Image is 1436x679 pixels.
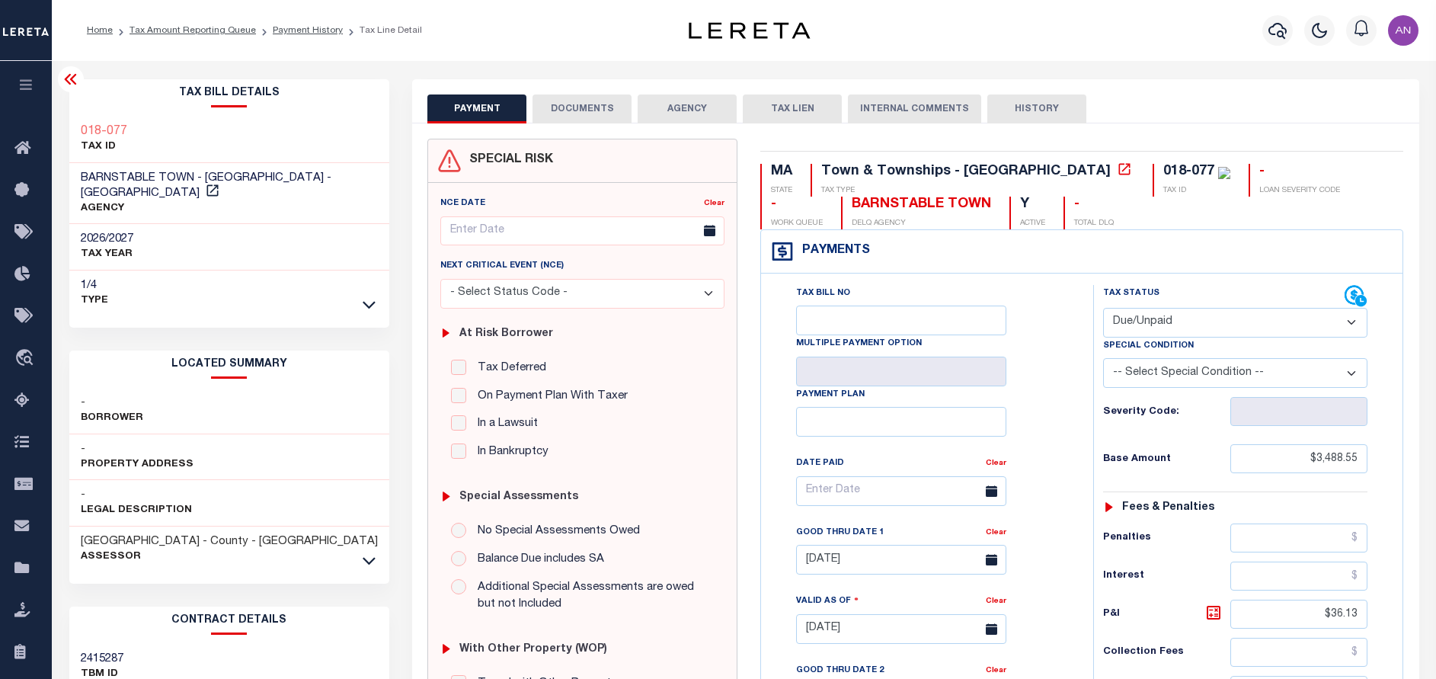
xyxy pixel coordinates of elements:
[81,503,192,518] p: Legal Description
[81,549,378,565] p: Assessor
[459,643,607,656] h6: with Other Property (WOP)
[69,79,390,107] h2: Tax Bill Details
[743,94,842,123] button: TAX LIEN
[796,389,865,402] label: Payment Plan
[689,22,811,39] img: logo-dark.svg
[69,607,390,635] h2: CONTRACT details
[81,172,331,199] span: BARNSTABLE TOWN - [GEOGRAPHIC_DATA] - [GEOGRAPHIC_DATA]
[343,24,422,37] li: Tax Line Detail
[459,328,553,341] h6: At Risk Borrower
[796,338,922,351] label: Multiple Payment Option
[440,216,724,246] input: Enter Date
[795,244,870,258] h4: Payments
[1259,164,1340,181] div: -
[440,197,485,210] label: NCE Date
[81,232,133,247] h3: 2026/2027
[14,349,39,369] i: travel_explore
[986,460,1006,467] a: Clear
[1259,185,1340,197] p: LOAN SEVERITY CODE
[771,185,792,197] p: STATE
[1230,638,1367,667] input: $
[986,597,1006,605] a: Clear
[771,218,823,229] p: WORK QUEUE
[796,545,1006,575] input: Enter Date
[1103,287,1159,300] label: Tax Status
[986,529,1006,536] a: Clear
[470,415,538,433] label: In a Lawsuit
[1020,218,1045,229] p: ACTIVE
[81,201,379,216] p: AGENCY
[848,94,981,123] button: INTERNAL COMMENTS
[81,411,143,426] p: Borrower
[462,153,553,168] h4: SPECIAL RISK
[440,260,564,273] label: Next Critical Event (NCE)
[1103,532,1230,544] h6: Penalties
[1230,444,1367,473] input: $
[796,614,1006,644] input: Enter Date
[1163,165,1214,178] div: 018-077
[638,94,737,123] button: AGENCY
[1103,604,1230,625] h6: P&I
[69,351,390,379] h2: LOCATED SUMMARY
[81,124,127,139] a: 018-077
[1103,570,1230,582] h6: Interest
[821,185,1134,197] p: TAX TYPE
[1103,646,1230,658] h6: Collection Fees
[459,491,578,504] h6: Special Assessments
[470,523,640,540] label: No Special Assessments Owed
[796,476,1006,506] input: Enter Date
[81,293,108,309] p: Type
[81,247,133,262] p: TAX YEAR
[1230,562,1367,591] input: $
[470,360,546,377] label: Tax Deferred
[470,579,714,613] label: Additional Special Assessments are owed but not Included
[1020,197,1045,213] div: Y
[796,527,884,540] label: Good Thru Date 1
[986,667,1006,674] a: Clear
[81,396,143,411] h3: -
[81,457,193,472] p: Property Address
[796,594,859,608] label: Valid as Of
[427,94,526,123] button: PAYMENT
[796,457,844,470] label: Date Paid
[273,26,343,35] a: Payment History
[81,652,123,667] h3: 2415287
[87,26,113,35] a: Home
[987,94,1086,123] button: HISTORY
[1074,197,1114,213] div: -
[704,200,724,207] a: Clear
[771,197,823,213] div: -
[1103,453,1230,466] h6: Base Amount
[1103,340,1194,353] label: Special Condition
[81,139,127,155] p: TAX ID
[130,26,256,35] a: Tax Amount Reporting Queue
[1163,185,1230,197] p: TAX ID
[1122,501,1214,514] h6: Fees & Penalties
[821,165,1111,178] div: Town & Townships - [GEOGRAPHIC_DATA]
[1074,218,1114,229] p: TOTAL DLQ
[1103,406,1230,418] h6: Severity Code:
[533,94,632,123] button: DOCUMENTS
[470,444,548,461] label: In Bankruptcy
[796,287,850,300] label: Tax Bill No
[1388,15,1418,46] img: svg+xml;base64,PHN2ZyB4bWxucz0iaHR0cDovL3d3dy53My5vcmcvMjAwMC9zdmciIHBvaW50ZXItZXZlbnRzPSJub25lIi...
[796,665,884,677] label: Good Thru Date 2
[852,218,991,229] p: DELQ AGENCY
[81,488,192,503] h3: -
[81,278,108,293] h3: 1/4
[1230,600,1367,629] input: $
[771,164,792,181] div: MA
[1230,524,1367,552] input: $
[81,534,378,549] h3: [GEOGRAPHIC_DATA] - County - [GEOGRAPHIC_DATA]
[81,442,193,457] h3: -
[852,197,991,213] div: BARNSTABLE TOWN
[470,388,628,405] label: On Payment Plan With Taxer
[470,551,604,569] label: Balance Due includes SA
